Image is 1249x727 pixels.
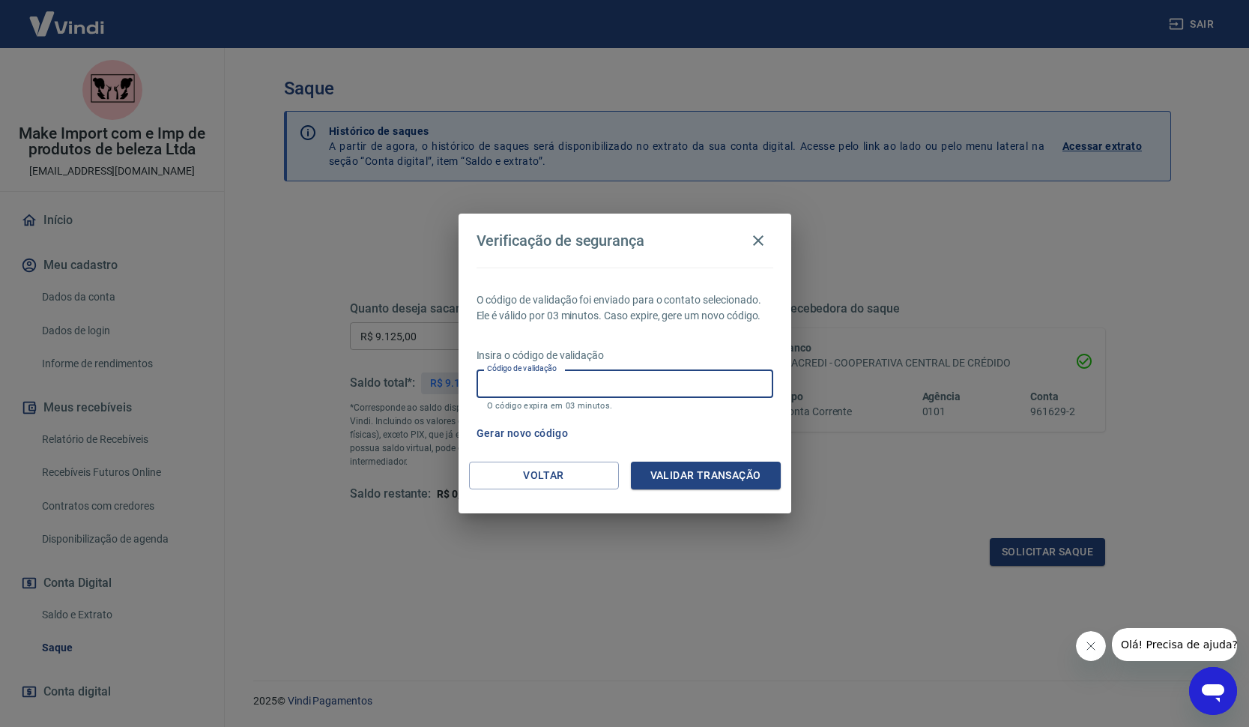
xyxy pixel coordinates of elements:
iframe: Botão para abrir a janela de mensagens [1189,667,1237,715]
p: O código expira em 03 minutos. [487,401,763,411]
iframe: Mensagem da empresa [1112,628,1237,661]
iframe: Fechar mensagem [1076,631,1106,661]
button: Gerar novo código [471,420,575,447]
button: Validar transação [631,462,781,489]
button: Voltar [469,462,619,489]
label: Código de validação [487,363,557,374]
p: Insira o código de validação [477,348,773,363]
h4: Verificação de segurança [477,232,645,250]
p: O código de validação foi enviado para o contato selecionado. Ele é válido por 03 minutos. Caso e... [477,292,773,324]
span: Olá! Precisa de ajuda? [9,10,126,22]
